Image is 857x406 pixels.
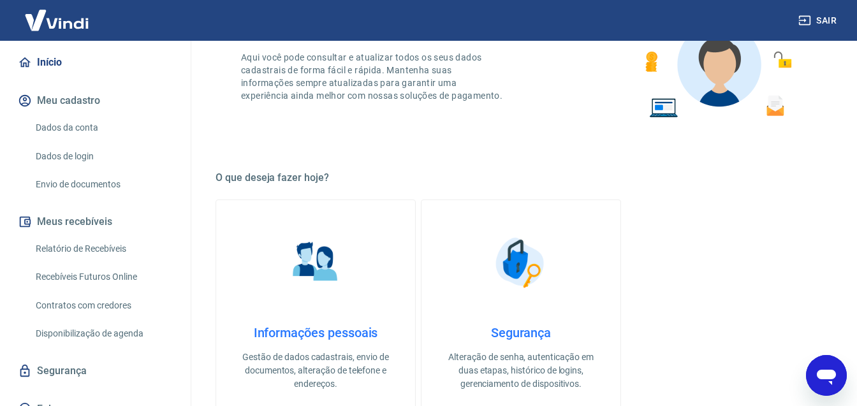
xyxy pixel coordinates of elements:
[796,9,842,33] button: Sair
[31,143,175,170] a: Dados de login
[15,208,175,236] button: Meus recebíveis
[31,171,175,198] a: Envio de documentos
[31,293,175,319] a: Contratos com credores
[31,264,175,290] a: Recebíveis Futuros Online
[442,325,600,340] h4: Segurança
[237,325,395,340] h4: Informações pessoais
[15,357,175,385] a: Segurança
[241,51,505,102] p: Aqui você pode consultar e atualizar todos os seus dados cadastrais de forma fácil e rápida. Mant...
[216,171,826,184] h5: O que deseja fazer hoje?
[442,351,600,391] p: Alteração de senha, autenticação em duas etapas, histórico de logins, gerenciamento de dispositivos.
[31,321,175,347] a: Disponibilização de agenda
[15,48,175,76] a: Início
[237,351,395,391] p: Gestão de dados cadastrais, envio de documentos, alteração de telefone e endereços.
[806,355,847,396] iframe: Botão para abrir a janela de mensagens
[15,87,175,115] button: Meu cadastro
[31,115,175,141] a: Dados da conta
[284,231,348,294] img: Informações pessoais
[489,231,553,294] img: Segurança
[31,236,175,262] a: Relatório de Recebíveis
[15,1,98,40] img: Vindi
